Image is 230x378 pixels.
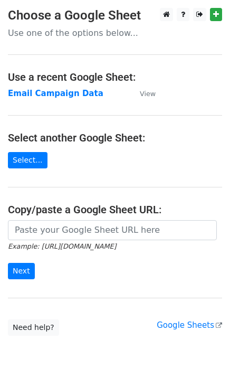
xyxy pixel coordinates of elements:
a: Select... [8,152,47,168]
a: View [129,89,156,98]
p: Use one of the options below... [8,27,222,39]
a: Need help? [8,319,59,336]
h4: Copy/paste a Google Sheet URL: [8,203,222,216]
small: Example: [URL][DOMAIN_NAME] [8,242,116,250]
h3: Choose a Google Sheet [8,8,222,23]
input: Paste your Google Sheet URL here [8,220,217,240]
a: Google Sheets [157,320,222,330]
a: Email Campaign Data [8,89,103,98]
input: Next [8,263,35,279]
h4: Use a recent Google Sheet: [8,71,222,83]
h4: Select another Google Sheet: [8,131,222,144]
small: View [140,90,156,98]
